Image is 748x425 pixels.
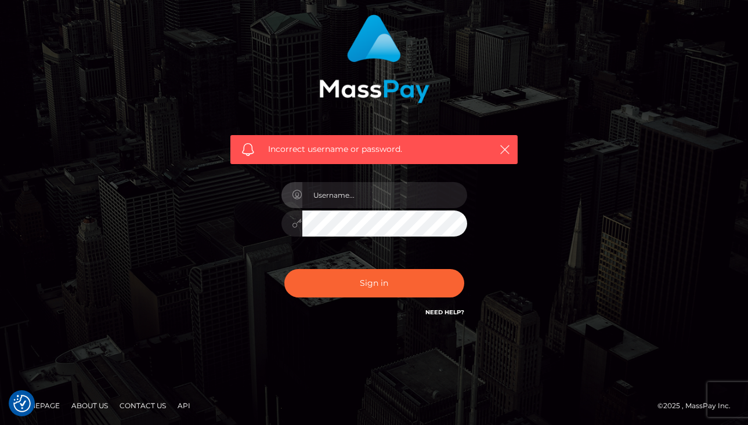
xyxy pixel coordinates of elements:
img: MassPay Login [319,14,429,103]
a: Need Help? [425,308,464,316]
a: Contact Us [115,397,171,415]
button: Consent Preferences [13,395,31,412]
a: Homepage [13,397,64,415]
a: About Us [67,397,113,415]
a: API [173,397,195,415]
img: Revisit consent button [13,395,31,412]
div: © 2025 , MassPay Inc. [657,399,739,412]
button: Sign in [284,269,464,297]
input: Username... [302,182,467,208]
span: Incorrect username or password. [268,143,480,155]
